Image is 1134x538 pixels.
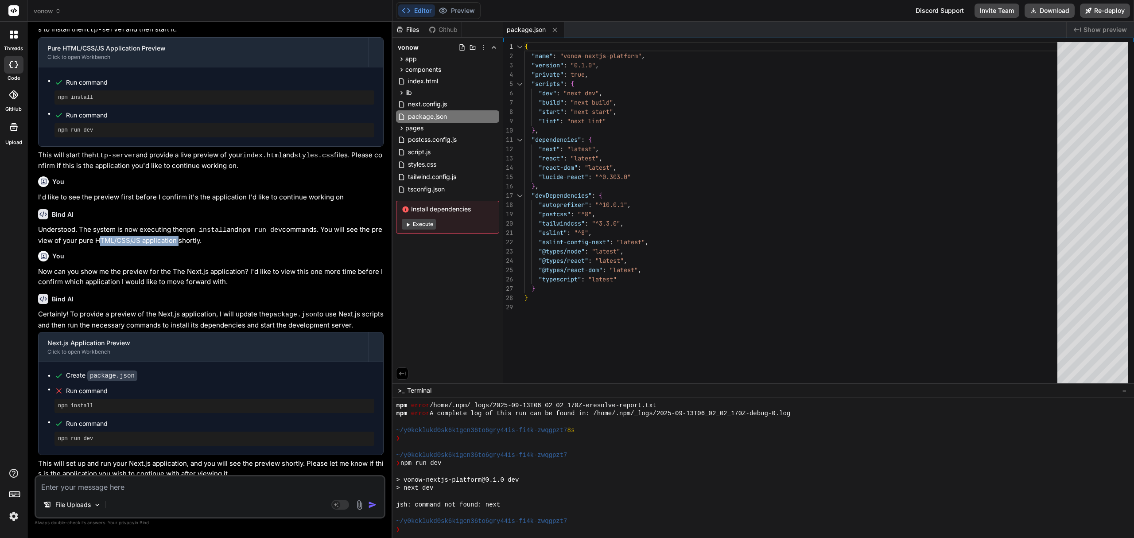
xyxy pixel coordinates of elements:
span: npm [396,409,407,418]
span: package.json [507,25,546,34]
span: 8s [567,426,575,435]
span: , [535,182,539,190]
span: app [405,55,417,63]
span: "private" [532,70,563,78]
div: 28 [503,293,513,303]
span: − [1122,386,1127,395]
span: ~/y0kcklukd0sk6k1gcn36to6gry44is-fi4k-zwqgpzt7 [396,426,567,435]
pre: npm run dev [58,435,371,442]
code: index.html [243,152,283,160]
span: "^3.3.0" [592,219,620,227]
p: This will set up and run your Next.js application, and you will see the preview shortly. Please l... [38,459,384,479]
span: "@types/react-dom" [539,266,602,274]
span: : [585,219,588,227]
span: : [563,61,567,69]
span: > vonow-nextjs-platform@0.1.0 dev [396,476,519,484]
div: Click to collapse the range. [514,191,525,200]
img: Pick Models [93,501,101,509]
div: 26 [503,275,513,284]
span: Show preview [1084,25,1127,34]
span: Run command [66,78,374,87]
button: Re-deploy [1080,4,1130,18]
span: "latest" [595,257,624,265]
code: npm install [183,226,227,234]
span: tailwind.config.js [407,172,457,182]
span: "eslint-config-next" [539,238,610,246]
span: : [563,98,567,106]
span: : [588,201,592,209]
span: Run command [66,386,374,395]
span: : [563,154,567,162]
button: Preview [435,4,478,17]
span: npm run dev [400,459,441,468]
div: 23 [503,247,513,256]
span: "build" [539,98,563,106]
span: "lucide-react" [539,173,588,181]
span: : [563,80,567,88]
span: "@types/node" [539,247,585,255]
span: "dependencies" [532,136,581,144]
span: "latest" [610,266,638,274]
span: "autoprefixer" [539,201,588,209]
div: 29 [503,303,513,312]
button: Execute [402,219,436,230]
code: styles.css [294,152,334,160]
div: 11 [503,135,513,144]
label: GitHub [5,105,22,113]
span: pages [405,124,423,133]
div: Click to open Workbench [47,348,360,355]
h6: You [52,252,64,261]
span: : [563,70,567,78]
span: { [588,136,592,144]
span: : [578,164,581,172]
span: "lint" [539,117,560,125]
span: "next" [539,145,560,153]
span: "latest" [592,247,620,255]
p: Understood. The system is now executing the and commands. You will see the preview of your pure H... [38,225,384,246]
pre: npm install [58,94,371,101]
span: "latest" [585,164,613,172]
span: , [613,98,617,106]
span: ❯ [396,434,400,443]
div: 13 [503,154,513,163]
span: >_ [398,386,404,395]
span: jsh: command not found: next [396,501,500,509]
div: 8 [503,107,513,117]
span: , [595,61,599,69]
span: : [571,210,574,218]
div: 21 [503,228,513,238]
div: Discord Support [910,4,969,18]
h6: Bind AI [52,210,74,219]
div: 3 [503,61,513,70]
span: npm [396,402,407,410]
span: package.json [407,111,448,122]
div: 18 [503,200,513,210]
div: Github [425,25,462,34]
span: , [645,238,649,246]
h6: You [52,177,64,186]
code: npm run dev [238,226,282,234]
span: "tailwindcss" [539,219,585,227]
span: "react-dom" [539,164,578,172]
span: , [595,145,599,153]
div: 19 [503,210,513,219]
span: : [560,117,563,125]
span: "vonow-nextjs-platform" [560,52,641,60]
span: , [535,126,539,134]
span: , [638,266,641,274]
span: "@types/react" [539,257,588,265]
span: "typescript" [539,275,581,283]
div: 17 [503,191,513,200]
span: "^10.0.1" [595,201,627,209]
span: "latest" [567,145,595,153]
p: File Uploads [55,500,91,509]
span: , [599,89,602,97]
span: : [567,229,571,237]
span: : [581,136,585,144]
div: 5 [503,79,513,89]
img: settings [6,509,21,524]
span: ~/y0kcklukd0sk6k1gcn36to6gry44is-fi4k-zwqgpzt7 [396,517,567,526]
h6: Bind AI [52,295,74,304]
span: "0.1.0" [571,61,595,69]
span: , [620,219,624,227]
